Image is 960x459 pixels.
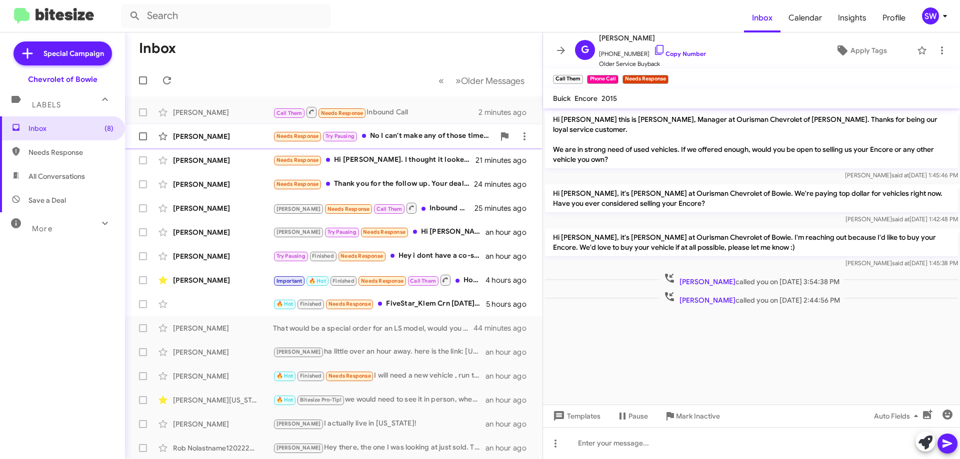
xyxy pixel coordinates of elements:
[28,147,113,157] span: Needs Response
[273,370,485,382] div: I will need a new vehicle , run the numbers, for both The High Country, and Tahoe ( same format) ...
[653,50,706,57] a: Copy Number
[276,133,319,139] span: Needs Response
[486,299,534,309] div: 5 hours ago
[830,3,874,32] a: Insights
[545,110,958,168] p: Hi [PERSON_NAME] this is [PERSON_NAME], Manager at Ourisman Chevrolet of [PERSON_NAME]. Thanks fo...
[608,407,656,425] button: Pause
[173,227,273,237] div: [PERSON_NAME]
[173,203,273,213] div: [PERSON_NAME]
[599,44,706,59] span: [PHONE_NUMBER]
[545,228,958,256] p: Hi [PERSON_NAME], it's [PERSON_NAME] at Ourisman Chevrolet of Bowie. I'm reaching out because I'd...
[273,226,485,238] div: Hi [PERSON_NAME], I am recovering from minor surgery so I haven't had time to think about what ty...
[173,347,273,357] div: [PERSON_NAME]
[845,215,958,223] span: [PERSON_NAME] [DATE] 1:42:48 PM
[545,184,958,212] p: Hi [PERSON_NAME], it's [PERSON_NAME] at Ourisman Chevrolet of Bowie. We're paying top dollar for ...
[28,171,85,181] span: All Conversations
[809,41,912,59] button: Apply Tags
[376,206,402,212] span: Call Them
[679,296,735,305] span: [PERSON_NAME]
[327,206,370,212] span: Needs Response
[922,7,939,24] div: SW
[485,419,534,429] div: an hour ago
[599,32,706,44] span: [PERSON_NAME]
[276,349,321,355] span: [PERSON_NAME]
[328,373,371,379] span: Needs Response
[273,178,474,190] div: Thank you for the follow up. Your dealership did not have the color I wanted ( don't want white o...
[461,75,524,86] span: Older Messages
[28,195,66,205] span: Save a Deal
[273,298,486,310] div: FiveStar_Klem Crn [DATE] $3.75 +1.75 Crn [DATE] $3.7 +1.5
[676,407,720,425] span: Mark Inactive
[340,253,383,259] span: Needs Response
[551,407,600,425] span: Templates
[581,42,589,58] span: G
[273,250,485,262] div: Hey i dont have a co-signer at this time but ill keep you all updated if i can find one
[891,171,909,179] span: said at
[28,123,113,133] span: Inbox
[659,291,844,305] span: called you on [DATE] 2:44:56 PM
[656,407,728,425] button: Mark Inactive
[410,278,436,284] span: Call Them
[780,3,830,32] span: Calendar
[332,278,354,284] span: Finished
[28,74,97,84] div: Chevrolet of Bowie
[432,70,450,91] button: Previous
[328,301,371,307] span: Needs Response
[474,323,534,333] div: 44 minutes ago
[273,323,474,333] div: That would be a special order for an LS model, would you like to come build one?
[892,215,909,223] span: said at
[173,419,273,429] div: [PERSON_NAME]
[553,94,570,103] span: Buick
[273,154,475,166] div: Hi [PERSON_NAME]. I thought it looked like the car has been sold already. Can you please confirm?
[276,157,319,163] span: Needs Response
[874,407,922,425] span: Auto Fields
[273,418,485,430] div: I actually live in [US_STATE]!
[455,74,461,87] span: »
[433,70,530,91] nav: Page navigation example
[276,229,321,235] span: [PERSON_NAME]
[485,251,534,261] div: an hour ago
[173,131,273,141] div: [PERSON_NAME]
[276,206,321,212] span: [PERSON_NAME]
[485,275,534,285] div: 4 hours ago
[173,275,273,285] div: [PERSON_NAME]
[325,133,354,139] span: Try Pausing
[121,4,331,28] input: Search
[273,274,485,286] div: Hola disculpe me equivoqué y me puede hacer el favor de borrar esos dos últimos mensajes se lo ag...
[321,110,363,116] span: Needs Response
[276,301,293,307] span: 🔥 Hot
[173,443,273,453] div: Rob Nolastname120222392
[273,394,485,406] div: we would need to see it in person, when can you stop by?
[276,253,305,259] span: Try Pausing
[866,407,930,425] button: Auto Fields
[276,278,302,284] span: Important
[659,272,843,287] span: called you on [DATE] 3:54:38 PM
[173,251,273,261] div: [PERSON_NAME]
[587,75,618,84] small: Phone Call
[622,75,668,84] small: Needs Response
[273,202,474,214] div: Inbound Call
[913,7,949,24] button: SW
[874,3,913,32] a: Profile
[300,301,322,307] span: Finished
[485,443,534,453] div: an hour ago
[744,3,780,32] a: Inbox
[478,107,534,117] div: 2 minutes ago
[601,94,617,103] span: 2015
[32,224,52,233] span: More
[845,259,958,267] span: [PERSON_NAME] [DATE] 1:45:38 PM
[273,442,485,454] div: Hey there, the one I was looking at just sold. The used Z71 in white
[679,277,735,286] span: [PERSON_NAME]
[173,107,273,117] div: [PERSON_NAME]
[449,70,530,91] button: Next
[309,278,326,284] span: 🔥 Hot
[276,445,321,451] span: [PERSON_NAME]
[474,203,534,213] div: 25 minutes ago
[438,74,444,87] span: «
[173,371,273,381] div: [PERSON_NAME]
[312,253,334,259] span: Finished
[892,259,909,267] span: said at
[139,40,176,56] h1: Inbox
